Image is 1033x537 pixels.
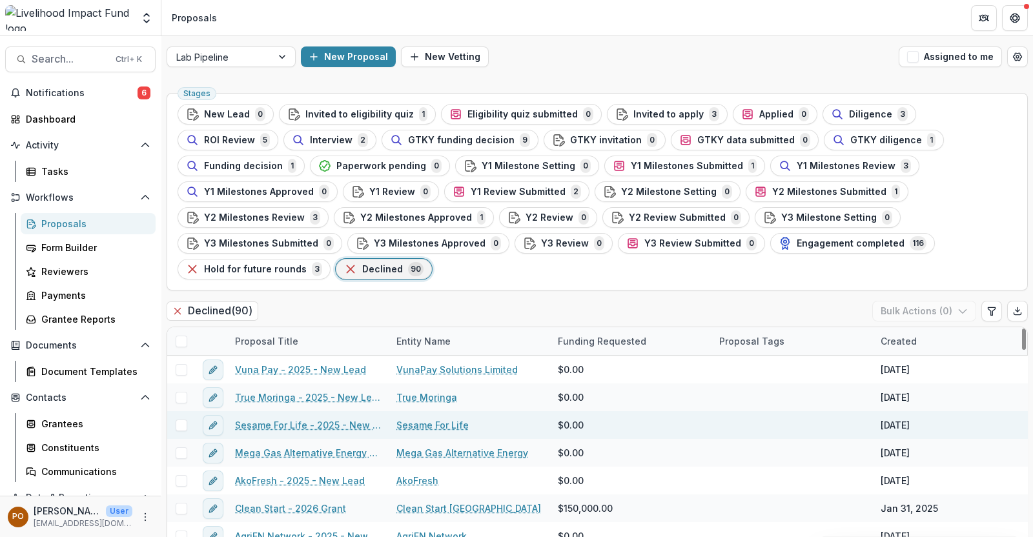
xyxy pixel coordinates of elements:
button: New Lead0 [178,104,274,125]
button: edit [203,498,223,519]
a: Constituents [21,437,156,458]
span: $0.00 [558,446,584,460]
a: Document Templates [21,361,156,382]
button: Engagement completed116 [770,233,935,254]
button: Y1 Milestones Submitted1 [604,156,765,176]
a: AkoFresh [396,474,438,487]
span: Y3 Review Submitted [644,238,741,249]
h2: Declined ( 90 ) [167,301,258,320]
span: $0.00 [558,418,584,432]
button: Search... [5,46,156,72]
span: 1 [477,210,486,225]
button: Open Activity [5,135,156,156]
div: Dashboard [26,112,145,126]
div: Proposal Tags [711,334,792,348]
button: Y3 Milestones Submitted0 [178,233,342,254]
button: edit [203,415,223,436]
button: Y3 Milestones Approved0 [347,233,509,254]
span: GTKY funding decision [408,135,515,146]
button: Get Help [1002,5,1028,31]
p: [EMAIL_ADDRESS][DOMAIN_NAME] [34,518,132,529]
a: Communications [21,461,156,482]
span: Y2 Milestones Approved [360,212,472,223]
a: Tasks [21,161,156,182]
nav: breadcrumb [167,8,222,27]
a: Reviewers [21,261,156,282]
span: 2 [358,133,368,147]
a: Clean Start - 2026 Grant [235,502,346,515]
button: Y2 Milestones Approved1 [334,207,494,228]
span: 3 [897,107,908,121]
div: Peige Omondi [12,512,24,521]
button: Y2 Milestones Submitted1 [746,181,908,202]
span: $150,000.00 [558,502,613,515]
span: Search... [32,53,108,65]
button: Bulk Actions (0) [872,301,976,321]
div: Grantee Reports [41,312,145,326]
span: Documents [26,340,135,351]
span: 0 [580,159,591,173]
div: Proposal Title [227,327,389,355]
div: Funding Requested [550,327,711,355]
span: 2 [571,185,581,199]
span: Activity [26,140,135,151]
button: New Proposal [301,46,396,67]
button: Y1 Milestone Setting0 [455,156,599,176]
span: Y1 Milestone Setting [482,161,575,172]
button: Open Workflows [5,187,156,208]
a: Vuna Pay - 2025 - New Lead [235,363,366,376]
div: [DATE] [881,474,910,487]
button: Y1 Review Submitted2 [444,181,589,202]
span: 0 [491,236,501,250]
span: 0 [647,133,657,147]
span: Y1 Milestones Submitted [631,161,743,172]
button: Open table manager [1007,46,1028,67]
div: Grantees [41,417,145,431]
button: Y3 Review Submitted0 [618,233,765,254]
button: Open Data & Reporting [5,487,156,508]
span: 0 [255,107,265,121]
div: Reviewers [41,265,145,278]
div: Form Builder [41,241,145,254]
button: Y1 Review0 [343,181,439,202]
span: Y2 Review Submitted [629,212,726,223]
button: edit [203,360,223,380]
button: Y1 Milestones Review3 [770,156,919,176]
div: Ctrl + K [113,52,145,66]
button: Applied0 [733,104,817,125]
a: True Moringa - 2025 - New Lead [235,390,381,404]
span: Contacts [26,392,135,403]
span: Engagement completed [797,238,905,249]
span: 3 [709,107,719,121]
span: Funding decision [204,161,283,172]
span: 90 [408,262,424,276]
span: Applied [759,109,793,120]
button: Partners [971,5,997,31]
span: ROI Review [204,135,255,146]
button: Notifications6 [5,83,156,103]
div: Proposal Title [227,334,306,348]
button: Y2 Milestones Review3 [178,207,329,228]
span: 0 [731,210,741,225]
a: Payments [21,285,156,306]
span: 9 [520,133,530,147]
div: Jan 31, 2025 [881,502,938,515]
button: Paperwork pending0 [310,156,450,176]
a: Dashboard [5,108,156,130]
div: Proposal Tags [711,327,873,355]
a: Clean Start [GEOGRAPHIC_DATA] [396,502,541,515]
span: 5 [260,133,270,147]
a: Mega Gas Alternative Energy [396,446,528,460]
a: Grantee Reports [21,309,156,330]
button: Invited to apply3 [607,104,728,125]
span: Y3 Milestones Submitted [204,238,318,249]
button: Y2 Review0 [499,207,597,228]
button: ROI Review5 [178,130,278,150]
button: Y2 Milestone Setting0 [595,181,741,202]
div: [DATE] [881,363,910,376]
span: $0.00 [558,363,584,376]
button: GTKY diligence1 [824,130,944,150]
div: [DATE] [881,446,910,460]
button: Hold for future rounds3 [178,259,331,279]
img: Livelihood Impact Fund logo [5,5,132,31]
